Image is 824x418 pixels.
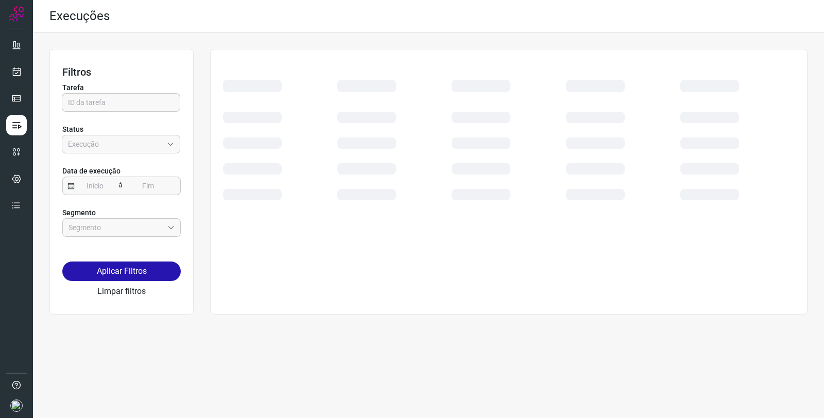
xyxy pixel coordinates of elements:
[9,6,24,22] img: Logo
[128,177,169,195] input: Fim
[68,219,163,236] input: Segmento
[75,177,116,195] input: Início
[62,207,181,218] p: Segmento
[62,262,181,281] button: Aplicar Filtros
[62,124,181,135] p: Status
[68,135,163,153] input: Execução
[62,166,181,177] p: Data de execução
[97,285,146,298] button: Limpar filtros
[116,176,125,195] span: à
[68,94,174,111] input: ID da tarefa
[10,399,23,412] img: batches
[49,9,110,24] h2: Execuções
[62,82,181,93] p: Tarefa
[62,66,181,78] h3: Filtros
